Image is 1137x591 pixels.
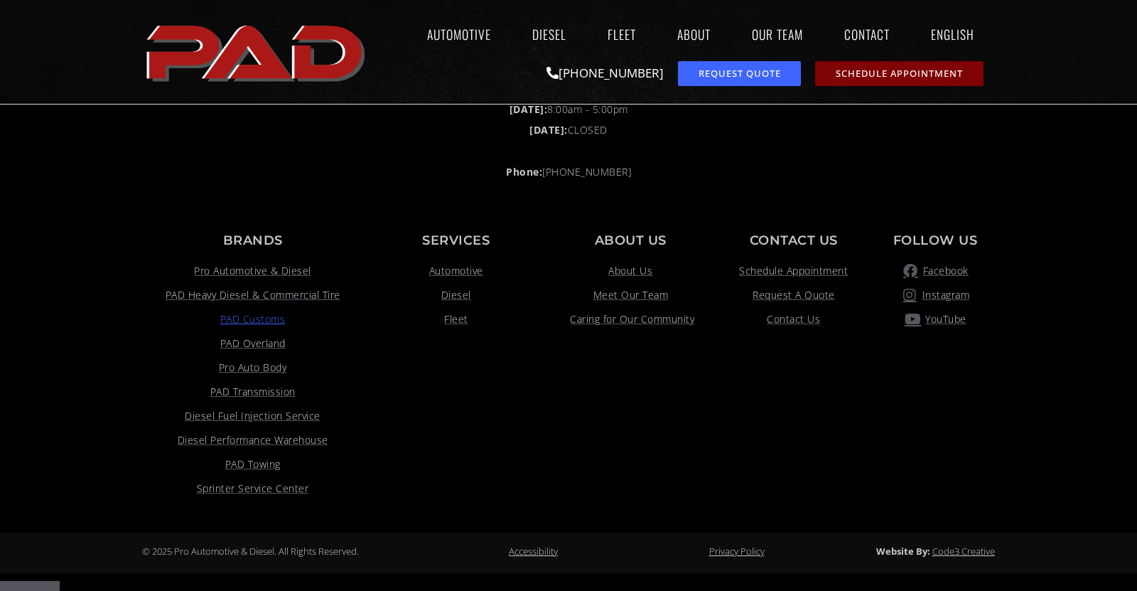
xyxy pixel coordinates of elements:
[220,335,286,352] span: PAD Overland
[883,234,988,247] p: Follow Us
[519,18,580,50] a: Diesel
[506,164,631,181] span: [PHONE_NUMBER]
[370,311,542,328] a: Fleet
[441,287,471,304] span: Diesel
[883,311,988,328] a: YouTube
[883,262,988,279] a: pro automotive and diesel facebook page
[608,262,652,279] span: About Us
[831,18,903,50] a: Contact
[166,287,340,304] span: PAD Heavy Diesel & Commercial Tire
[510,102,548,116] b: [DATE]:
[510,101,628,118] span: 8:00am - 5:00pm
[149,480,356,497] a: Visit link opens in a new tab
[370,234,542,247] p: Services
[197,480,309,497] span: Sprinter Service Center
[719,262,868,279] a: Schedule Appointment
[509,545,558,558] a: Accessibility
[556,287,705,304] a: Meet Our Team
[370,287,542,304] a: Diesel
[529,122,608,139] span: CLOSED
[920,262,969,279] span: Facebook
[919,287,970,304] span: Instagram
[594,18,650,50] a: Fleet
[149,408,356,425] a: Visit link opens in a new tab
[883,287,988,304] a: pro automotive and diesel instagram page
[917,18,995,50] a: English
[556,262,705,279] a: About Us
[149,383,356,400] a: PAD Transmission
[429,262,483,279] span: Automotive
[709,545,765,558] a: Privacy Policy
[149,234,356,247] p: Brands
[149,359,356,376] a: Visit link opens in a new tab
[142,14,372,90] a: pro automotive and diesel home page
[506,165,542,179] strong: Phone:
[220,311,286,328] span: PAD Customs
[815,61,984,86] a: schedule repair or service appointment
[922,311,966,328] span: YouTube
[739,262,848,279] span: Schedule Appointment
[719,234,868,247] p: Contact us
[149,335,356,352] a: Visit link opens in a new tab
[699,69,781,78] span: Request Quote
[149,164,988,181] a: Phone:[PHONE_NUMBER]
[556,311,705,328] a: Caring for Our Community
[738,18,817,50] a: Our Team
[149,311,356,328] a: PAD Customs
[767,311,820,328] span: Contact Us
[529,123,568,137] b: [DATE]:
[753,287,835,304] span: Request A Quote
[142,14,372,90] img: The image shows the word "PAD" in bold, red, uppercase letters with a slight shadow effect.
[556,234,705,247] p: About Us
[664,18,724,50] a: About
[444,311,468,328] span: Fleet
[210,383,296,400] span: PAD Transmission
[219,359,287,376] span: Pro Auto Body
[142,540,434,563] div: © 2025 Pro Automotive & Diesel. All Rights Reserved.
[546,65,664,81] a: [PHONE_NUMBER]
[836,69,963,78] span: Schedule Appointment
[225,456,281,473] span: PAD Towing
[149,287,356,304] a: Visit link opens in a new tab
[149,456,356,473] a: Visit link opens in a new tab
[678,61,801,86] a: request a service or repair quote
[414,18,505,50] a: Automotive
[185,408,320,425] span: Diesel Fuel Injection Service
[149,432,356,449] a: Visit link opens in a new tab
[593,287,669,304] span: Meet Our Team
[370,262,542,279] a: Automotive
[566,311,694,328] span: Caring for Our Community
[178,432,328,449] span: Diesel Performance Warehouse
[932,545,995,558] a: Code3 Creative
[149,262,356,279] a: Pro Automotive & Diesel
[719,287,868,304] a: Request A Quote
[876,545,930,558] strong: Website By:
[719,311,868,328] a: Contact Us
[372,18,995,50] nav: Menu
[194,262,311,279] span: Pro Automotive & Diesel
